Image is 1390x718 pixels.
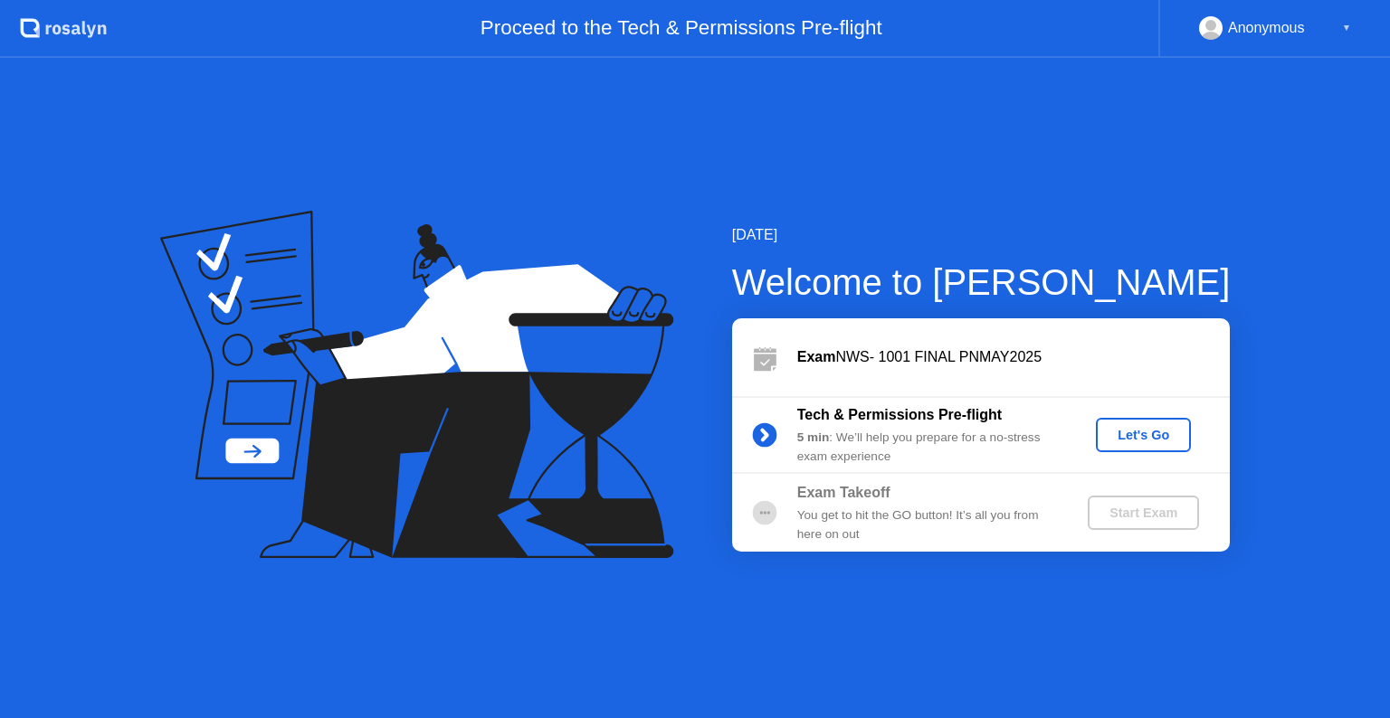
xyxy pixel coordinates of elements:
div: Start Exam [1095,505,1192,520]
button: Start Exam [1088,496,1199,530]
b: 5 min [797,430,830,444]
div: ▼ [1342,16,1351,40]
div: NWS- 1001 FINAL PNMAY2025 [797,346,1230,368]
b: Tech & Permissions Pre-flight [797,407,1002,422]
div: Anonymous [1228,16,1305,40]
div: [DATE] [732,224,1231,246]
div: : We’ll help you prepare for a no-stress exam experience [797,429,1058,466]
button: Let's Go [1096,418,1191,452]
b: Exam Takeoff [797,485,890,500]
b: Exam [797,349,836,364]
div: You get to hit the GO button! It’s all you from here on out [797,506,1058,543]
div: Let's Go [1103,428,1184,442]
div: Welcome to [PERSON_NAME] [732,255,1231,309]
